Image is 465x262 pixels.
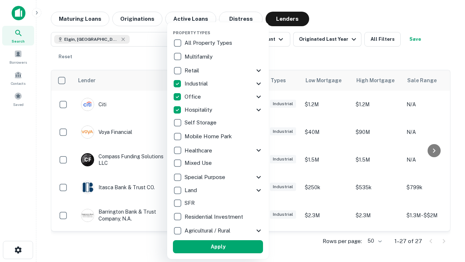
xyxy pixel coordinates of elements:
p: Land [185,186,198,195]
div: Retail [173,64,263,77]
div: Hospitality [173,103,263,116]
p: Healthcare [185,146,214,155]
span: Property Types [173,31,210,35]
p: SFR [185,199,196,207]
div: Healthcare [173,144,263,157]
div: Industrial [173,77,263,90]
p: Retail [185,66,201,75]
div: Land [173,184,263,197]
p: Industrial [185,79,209,88]
div: Office [173,90,263,103]
p: Agricultural / Rural [185,226,232,235]
div: Special Purpose [173,171,263,184]
p: Mixed Use [185,159,213,167]
p: Multifamily [185,52,214,61]
p: Mobile Home Park [185,132,233,141]
iframe: Chat Widget [429,180,465,215]
div: Agricultural / Rural [173,224,263,237]
p: Hospitality [185,106,214,114]
p: Office [185,92,202,101]
p: Self Storage [185,118,218,127]
p: Residential Investment [185,213,244,221]
p: All Property Types [185,39,234,47]
button: Apply [173,240,263,253]
p: Special Purpose [185,173,227,182]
